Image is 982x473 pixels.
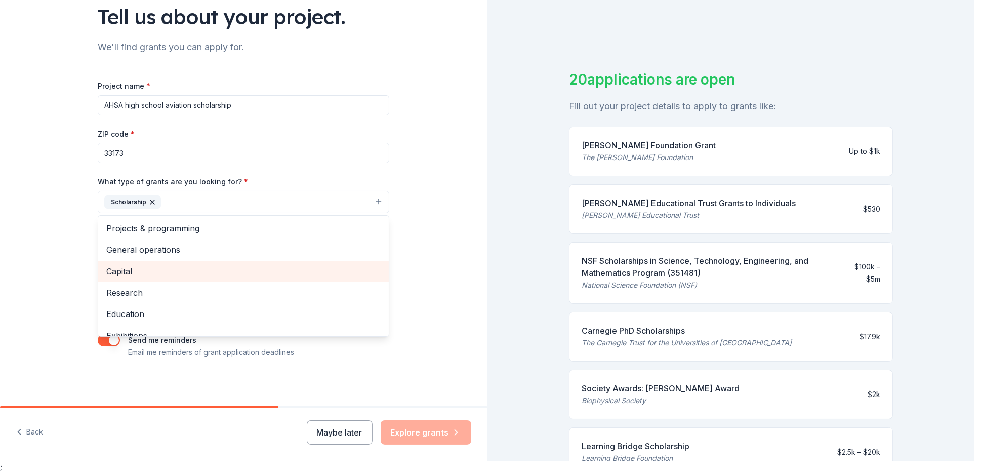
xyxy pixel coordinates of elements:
[104,195,161,209] div: Scholarship
[106,243,381,256] span: General operations
[106,307,381,321] span: Education
[106,286,381,299] span: Research
[106,265,381,278] span: Capital
[98,215,389,337] div: Scholarship
[98,191,389,213] button: Scholarship
[106,222,381,235] span: Projects & programming
[106,329,381,342] span: Exhibitions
